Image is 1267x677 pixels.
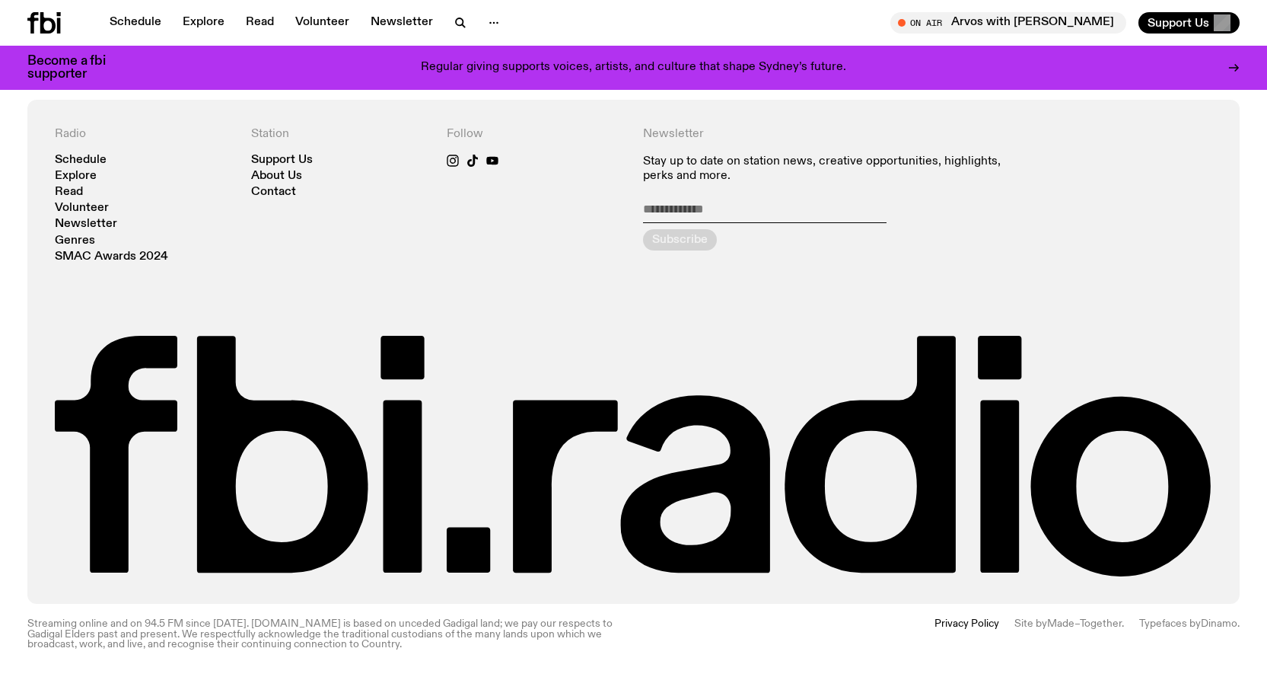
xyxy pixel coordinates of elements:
[286,12,358,34] a: Volunteer
[1139,618,1201,629] span: Typefaces by
[1122,618,1124,629] span: .
[643,229,717,251] button: Subscribe
[890,12,1126,34] button: On AirArvos with [PERSON_NAME]
[1014,618,1047,629] span: Site by
[251,187,296,198] a: Contact
[1148,16,1209,30] span: Support Us
[55,187,83,198] a: Read
[27,55,125,81] h3: Become a fbi supporter
[421,61,846,75] p: Regular giving supports voices, artists, and culture that shape Sydney’s future.
[251,171,302,182] a: About Us
[100,12,170,34] a: Schedule
[251,155,313,166] a: Support Us
[1201,618,1237,629] a: Dinamo
[55,155,107,166] a: Schedule
[447,127,625,142] h4: Follow
[55,171,97,182] a: Explore
[1237,618,1240,629] span: .
[361,12,442,34] a: Newsletter
[55,219,117,230] a: Newsletter
[173,12,234,34] a: Explore
[251,127,429,142] h4: Station
[55,235,95,247] a: Genres
[237,12,283,34] a: Read
[643,155,1017,184] p: Stay up to date on station news, creative opportunities, highlights, perks and more.
[643,127,1017,142] h4: Newsletter
[27,619,625,650] p: Streaming online and on 94.5 FM since [DATE]. [DOMAIN_NAME] is based on unceded Gadigal land; we ...
[1138,12,1240,34] button: Support Us
[55,251,168,263] a: SMAC Awards 2024
[55,203,109,214] a: Volunteer
[1047,618,1122,629] a: Made–Together
[55,127,233,142] h4: Radio
[934,619,999,650] a: Privacy Policy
